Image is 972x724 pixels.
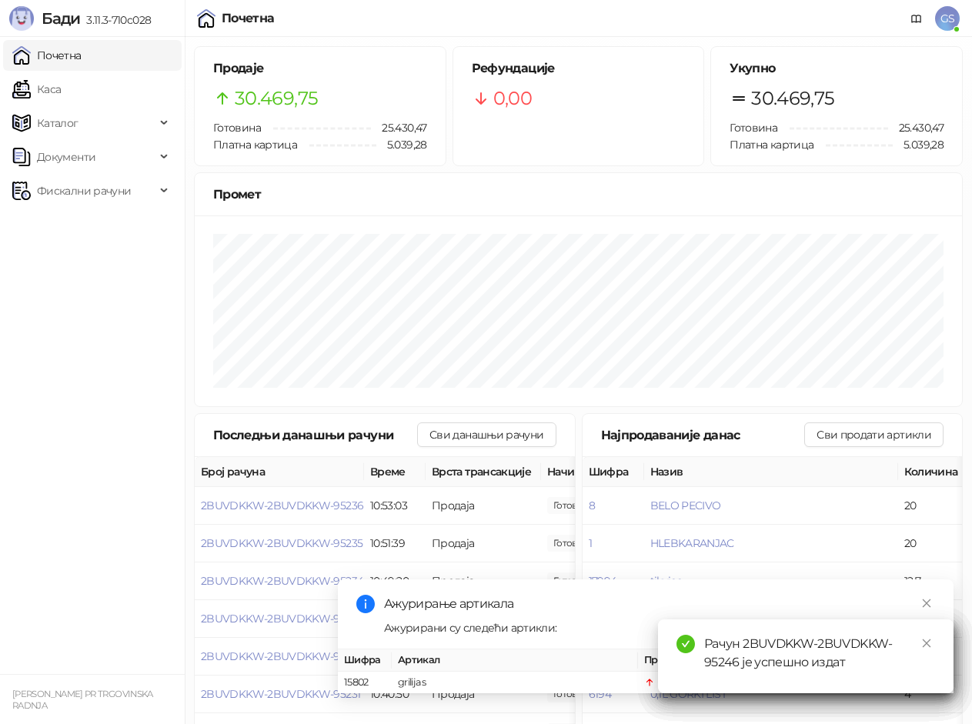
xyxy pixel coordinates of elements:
td: 20 [898,487,967,525]
td: Продаја [426,487,541,525]
button: HLEBKARANJAC [650,536,734,550]
img: Logo [9,6,34,31]
th: Начини плаћања [541,457,695,487]
td: Продаја [426,562,541,600]
small: [PERSON_NAME] PR TRGOVINSKA RADNJA [12,689,153,711]
td: 10:49:20 [364,562,426,600]
button: 2BUVDKKW-2BUVDKKW-95232 [201,649,362,663]
span: Каталог [37,108,78,138]
button: Сви продати артикли [804,422,944,447]
th: Време [364,457,426,487]
td: grilijas [392,672,638,694]
a: Close [918,595,935,612]
button: 2BUVDKKW-2BUVDKKW-95235 [201,536,362,550]
h5: Укупно [730,59,944,78]
span: check-circle [676,635,695,653]
th: Количина [898,457,967,487]
button: 1 [589,536,592,550]
h5: Рефундације [472,59,686,78]
th: Промена [638,649,753,672]
td: 10:51:39 [364,525,426,562]
span: info-circle [356,595,375,613]
span: Документи [37,142,95,172]
span: 313,00 [547,572,600,589]
span: 30.469,75 [235,84,318,113]
td: 10:53:03 [364,487,426,525]
div: Рачун 2BUVDKKW-2BUVDKKW-95246 је успешно издат [704,635,935,672]
span: Бади [42,9,80,28]
span: 5.039,28 [376,136,427,153]
h5: Продаје [213,59,427,78]
th: Шифра [338,649,392,672]
span: close [921,638,932,649]
th: Шифра [583,457,644,487]
span: 457,51 [547,535,600,552]
button: 2BUVDKKW-2BUVDKKW-95233 [201,612,362,626]
span: 5.039,28 [893,136,944,153]
th: Артикал [392,649,638,672]
td: 15802 [338,672,392,694]
span: Готовина [213,121,261,135]
button: tikvice [650,574,683,588]
td: 12,7 [898,562,967,600]
span: 835,00 [547,497,600,514]
a: Close [918,635,935,652]
div: Ажурирани су следећи артикли: [384,619,935,636]
span: 25.430,47 [371,119,426,136]
span: 30.469,75 [751,84,834,113]
button: BELO PECIVO [650,499,721,512]
div: Ажурирање артикала [384,595,935,613]
div: Последњи данашњи рачуни [213,425,417,445]
button: 17994 [589,574,617,588]
span: 25.430,47 [888,119,944,136]
span: Фискални рачуни [37,175,131,206]
a: Каса [12,74,61,105]
a: Почетна [12,40,82,71]
button: Сви данашњи рачуни [417,422,556,447]
td: Продаја [426,525,541,562]
th: Назив [644,457,898,487]
button: 8 [589,499,595,512]
span: 0,00 [493,84,532,113]
th: Врста трансакције [426,457,541,487]
div: Почетна [222,12,275,25]
span: 3.11.3-710c028 [80,13,151,27]
th: Број рачуна [195,457,364,487]
button: 2BUVDKKW-2BUVDKKW-95234 [201,574,363,588]
button: 2BUVDKKW-2BUVDKKW-95231 [201,687,360,701]
button: 2BUVDKKW-2BUVDKKW-95236 [201,499,363,512]
td: 20 [898,525,967,562]
div: Промет [213,185,944,204]
span: Готовина [730,121,777,135]
span: Платна картица [213,138,297,152]
div: Најпродаваније данас [601,425,805,445]
span: Платна картица [730,138,813,152]
a: Документација [904,6,929,31]
span: GS [935,6,960,31]
span: close [921,598,932,609]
